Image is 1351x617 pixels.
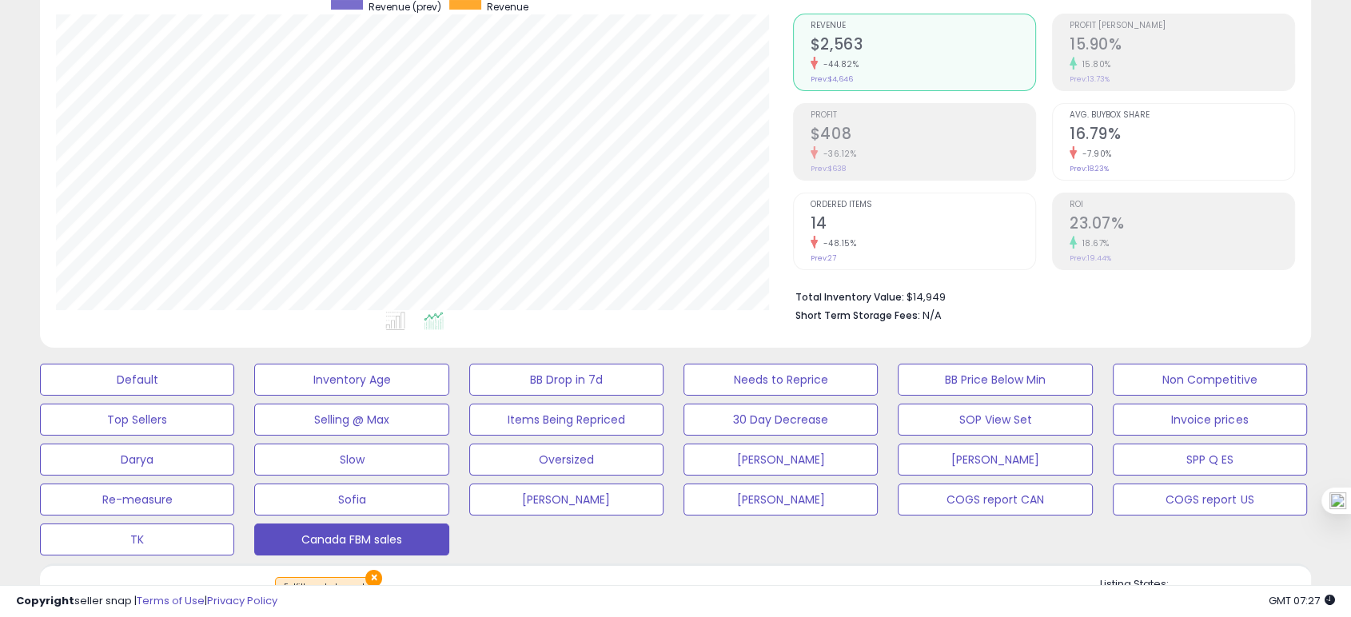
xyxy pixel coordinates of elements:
[795,290,904,304] b: Total Inventory Value:
[811,35,1035,57] h2: $2,563
[811,164,846,173] small: Prev: $638
[469,444,664,476] button: Oversized
[1329,492,1346,509] img: one_i.png
[1100,577,1311,592] p: Listing States:
[898,484,1092,515] button: COGS report CAN
[1077,148,1112,160] small: -7.90%
[683,364,878,396] button: Needs to Reprice
[40,404,234,436] button: Top Sellers
[795,308,920,322] b: Short Term Storage Fees:
[1113,444,1307,476] button: SPP Q ES
[469,484,664,515] button: [PERSON_NAME]
[1077,58,1111,70] small: 15.80%
[1077,237,1110,249] small: 18.67%
[1070,111,1294,120] span: Avg. Buybox Share
[1113,404,1307,436] button: Invoice prices
[1113,364,1307,396] button: Non Competitive
[811,22,1035,30] span: Revenue
[811,74,853,84] small: Prev: $4,646
[1070,214,1294,236] h2: 23.07%
[1113,484,1307,515] button: COGS report US
[207,593,277,608] a: Privacy Policy
[1269,593,1335,608] span: 2025-09-16 07:27 GMT
[254,484,448,515] button: Sofia
[254,444,448,476] button: Slow
[40,444,234,476] button: Darya
[16,593,74,608] strong: Copyright
[254,364,448,396] button: Inventory Age
[254,404,448,436] button: Selling @ Max
[898,364,1092,396] button: BB Price Below Min
[284,581,366,605] span: Fulfillment channel :
[254,523,448,555] button: Canada FBM sales
[811,125,1035,146] h2: $408
[811,201,1035,209] span: Ordered Items
[40,523,234,555] button: TK
[1070,253,1111,263] small: Prev: 19.44%
[811,111,1035,120] span: Profit
[898,444,1092,476] button: [PERSON_NAME]
[1070,201,1294,209] span: ROI
[1070,164,1109,173] small: Prev: 18.23%
[923,308,942,323] span: N/A
[811,253,836,263] small: Prev: 27
[85,583,146,605] h5: Listings
[898,404,1092,436] button: SOP View Set
[1070,22,1294,30] span: Profit [PERSON_NAME]
[1070,74,1110,84] small: Prev: 13.73%
[365,570,382,587] button: ×
[16,594,277,609] div: seller snap | |
[469,364,664,396] button: BB Drop in 7d
[137,593,205,608] a: Terms of Use
[818,148,857,160] small: -36.12%
[1070,35,1294,57] h2: 15.90%
[811,214,1035,236] h2: 14
[40,364,234,396] button: Default
[683,404,878,436] button: 30 Day Decrease
[795,286,1283,305] li: $14,949
[818,58,859,70] small: -44.82%
[469,404,664,436] button: Items Being Repriced
[818,237,857,249] small: -48.15%
[1070,125,1294,146] h2: 16.79%
[683,444,878,476] button: [PERSON_NAME]
[683,484,878,515] button: [PERSON_NAME]
[40,484,234,515] button: Re-measure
